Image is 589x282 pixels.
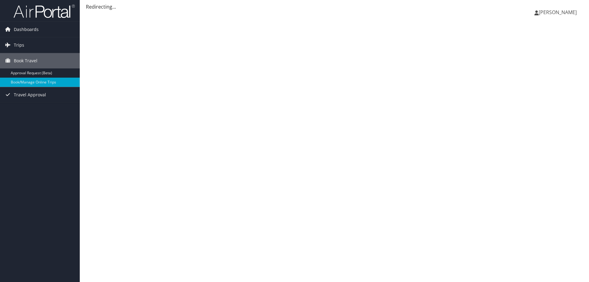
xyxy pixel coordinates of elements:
[14,37,24,53] span: Trips
[534,3,583,21] a: [PERSON_NAME]
[14,22,39,37] span: Dashboards
[14,53,37,68] span: Book Travel
[86,3,583,10] div: Redirecting...
[13,4,75,18] img: airportal-logo.png
[539,9,577,16] span: [PERSON_NAME]
[14,87,46,102] span: Travel Approval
